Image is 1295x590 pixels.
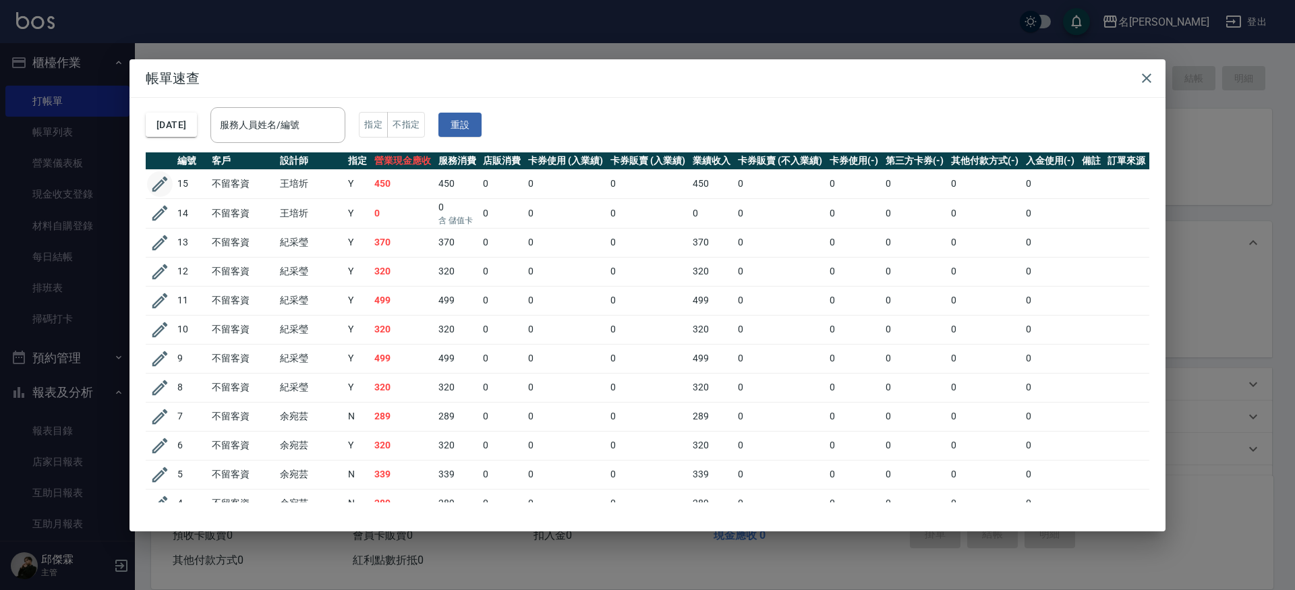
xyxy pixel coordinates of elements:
[371,169,435,198] td: 450
[689,431,735,460] td: 320
[689,198,735,228] td: 0
[277,198,345,228] td: 王培圻
[371,315,435,344] td: 320
[345,286,370,315] td: Y
[735,431,826,460] td: 0
[208,489,277,518] td: 不留客資
[1104,152,1149,170] th: 訂單來源
[826,344,882,373] td: 0
[480,344,525,373] td: 0
[826,431,882,460] td: 0
[948,198,1023,228] td: 0
[174,286,208,315] td: 11
[826,286,882,315] td: 0
[371,152,435,170] th: 營業現金應收
[948,489,1023,518] td: 0
[208,344,277,373] td: 不留客資
[948,373,1023,402] td: 0
[1023,460,1078,489] td: 0
[525,257,607,286] td: 0
[174,344,208,373] td: 9
[1023,431,1078,460] td: 0
[607,402,689,431] td: 0
[345,315,370,344] td: Y
[735,344,826,373] td: 0
[174,257,208,286] td: 12
[607,152,689,170] th: 卡券販賣 (入業績)
[948,169,1023,198] td: 0
[345,489,370,518] td: N
[689,373,735,402] td: 320
[277,373,345,402] td: 紀采瑩
[371,373,435,402] td: 320
[1023,198,1078,228] td: 0
[208,460,277,489] td: 不留客資
[208,198,277,228] td: 不留客資
[826,169,882,198] td: 0
[480,402,525,431] td: 0
[345,228,370,257] td: Y
[371,228,435,257] td: 370
[174,228,208,257] td: 13
[345,198,370,228] td: Y
[826,315,882,344] td: 0
[174,489,208,518] td: 4
[882,315,948,344] td: 0
[525,198,607,228] td: 0
[435,152,480,170] th: 服務消費
[174,431,208,460] td: 6
[435,198,480,228] td: 0
[174,402,208,431] td: 7
[480,431,525,460] td: 0
[387,112,425,138] button: 不指定
[735,257,826,286] td: 0
[826,402,882,431] td: 0
[480,489,525,518] td: 0
[607,169,689,198] td: 0
[1023,489,1078,518] td: 0
[480,460,525,489] td: 0
[607,489,689,518] td: 0
[948,315,1023,344] td: 0
[129,59,1165,97] h2: 帳單速查
[208,228,277,257] td: 不留客資
[480,373,525,402] td: 0
[735,489,826,518] td: 0
[525,315,607,344] td: 0
[1023,286,1078,315] td: 0
[208,373,277,402] td: 不留客資
[174,373,208,402] td: 8
[345,431,370,460] td: Y
[826,198,882,228] td: 0
[948,257,1023,286] td: 0
[345,344,370,373] td: Y
[277,286,345,315] td: 紀采瑩
[480,228,525,257] td: 0
[1023,373,1078,402] td: 0
[525,286,607,315] td: 0
[1023,228,1078,257] td: 0
[1023,344,1078,373] td: 0
[208,257,277,286] td: 不留客資
[607,460,689,489] td: 0
[735,286,826,315] td: 0
[826,257,882,286] td: 0
[345,257,370,286] td: Y
[525,460,607,489] td: 0
[735,198,826,228] td: 0
[607,315,689,344] td: 0
[208,286,277,315] td: 不留客資
[1078,152,1104,170] th: 備註
[277,431,345,460] td: 余宛芸
[480,315,525,344] td: 0
[371,198,435,228] td: 0
[345,169,370,198] td: Y
[882,228,948,257] td: 0
[689,402,735,431] td: 289
[371,402,435,431] td: 289
[435,286,480,315] td: 499
[371,460,435,489] td: 339
[689,286,735,315] td: 499
[435,257,480,286] td: 320
[826,489,882,518] td: 0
